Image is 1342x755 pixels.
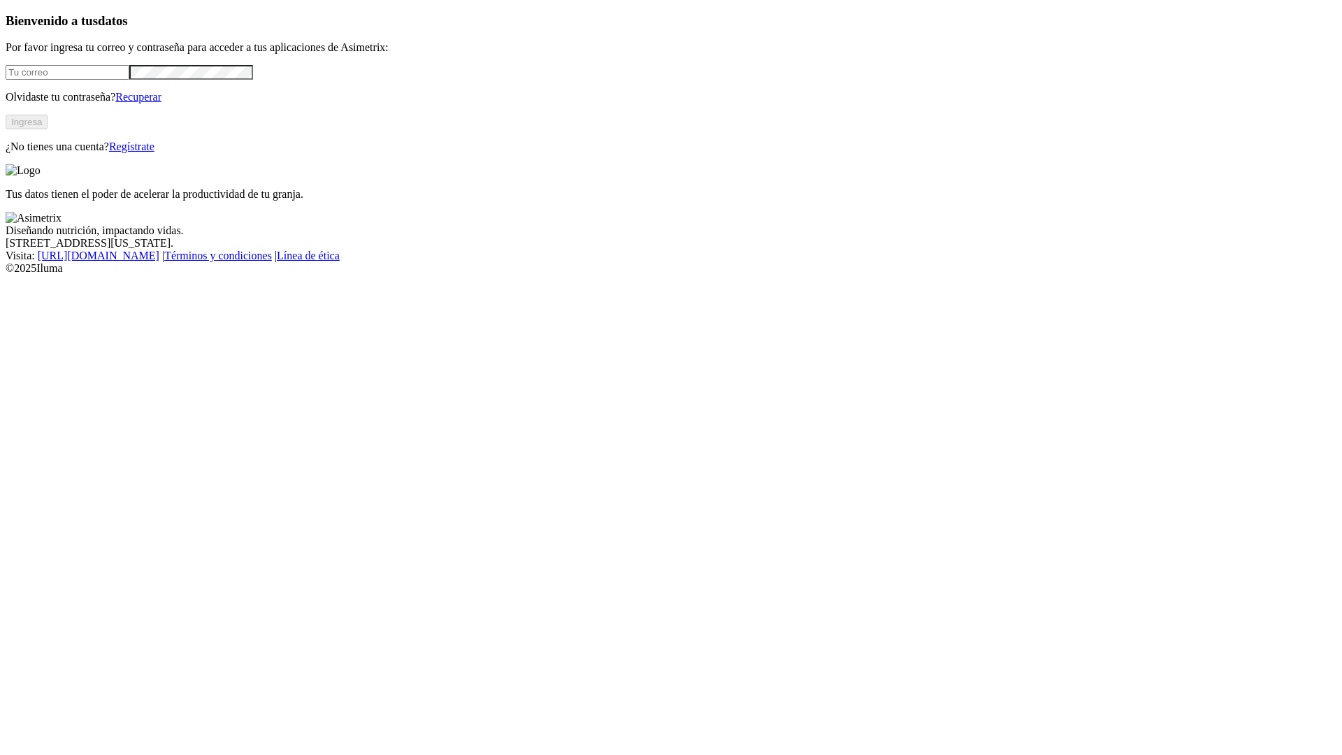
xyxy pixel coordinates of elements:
div: [STREET_ADDRESS][US_STATE]. [6,237,1336,250]
div: © 2025 Iluma [6,262,1336,275]
a: Línea de ética [277,250,340,261]
button: Ingresa [6,115,48,129]
span: datos [98,13,128,28]
div: Visita : | | [6,250,1336,262]
a: Regístrate [109,141,154,152]
img: Logo [6,164,41,177]
p: Tus datos tienen el poder de acelerar la productividad de tu granja. [6,188,1336,201]
p: Olvidaste tu contraseña? [6,91,1336,103]
a: Términos y condiciones [164,250,272,261]
div: Diseñando nutrición, impactando vidas. [6,224,1336,237]
p: Por favor ingresa tu correo y contraseña para acceder a tus aplicaciones de Asimetrix: [6,41,1336,54]
img: Asimetrix [6,212,62,224]
h3: Bienvenido a tus [6,13,1336,29]
a: Recuperar [115,91,161,103]
input: Tu correo [6,65,129,80]
p: ¿No tienes una cuenta? [6,141,1336,153]
a: [URL][DOMAIN_NAME] [38,250,159,261]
